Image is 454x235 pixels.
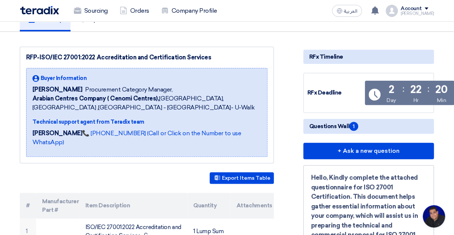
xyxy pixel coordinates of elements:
[231,193,274,219] th: Attachments
[210,172,274,184] button: Export Items Table
[114,3,155,19] a: Orders
[303,143,434,159] button: + Ask a new question
[41,74,87,82] span: Buyer Information
[85,85,172,94] span: Procurement Category Manager,
[428,82,429,96] div: :
[36,193,79,219] th: Manufacturer Part #
[349,122,358,131] span: 1
[410,84,421,95] div: 22
[401,6,422,12] div: Account
[388,84,394,95] div: 2
[344,9,357,14] span: العربية
[79,193,187,219] th: Item Description
[332,5,362,17] button: العربية
[436,96,446,104] div: Min
[32,130,241,146] a: 📞 [PHONE_NUMBER] (Call or Click on the Number to use WhatsApp)
[68,3,114,19] a: Sourcing
[402,82,404,96] div: :
[155,3,223,19] a: Company Profile
[32,94,261,112] span: [GEOGRAPHIC_DATA], [GEOGRAPHIC_DATA] ,[GEOGRAPHIC_DATA] - [GEOGRAPHIC_DATA]- U-Walk
[386,96,396,104] div: Day
[401,12,434,16] div: [PERSON_NAME]
[32,85,82,94] span: [PERSON_NAME]
[32,95,159,102] b: Arabian Centres Company ( Cenomi Centres),
[26,53,267,62] div: RFP-ISO/IEC 27001:2022 Accreditation and Certification Services
[386,5,398,17] img: profile_test.png
[423,205,445,228] a: Open chat
[20,6,59,15] img: Teradix logo
[20,193,37,219] th: #
[32,118,261,126] div: Technical support agent from Teradix team
[303,50,434,64] div: RFx Timeline
[32,130,82,137] strong: [PERSON_NAME]
[307,89,363,97] div: RFx Deadline
[413,96,418,104] div: Hr
[435,84,447,95] div: 20
[309,122,358,131] span: Questions Wall
[187,193,231,219] th: Quantity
